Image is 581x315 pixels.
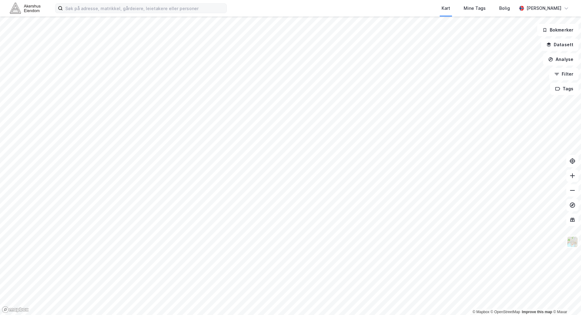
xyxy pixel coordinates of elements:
[63,4,226,13] input: Søk på adresse, matrikkel, gårdeiere, leietakere eller personer
[537,24,579,36] button: Bokmerker
[550,286,581,315] iframe: Chat Widget
[541,39,579,51] button: Datasett
[550,286,581,315] div: Kontrollprogram for chat
[491,310,520,314] a: OpenStreetMap
[499,5,510,12] div: Bolig
[550,83,579,95] button: Tags
[10,3,40,13] img: akershus-eiendom-logo.9091f326c980b4bce74ccdd9f866810c.svg
[473,310,489,314] a: Mapbox
[522,310,552,314] a: Improve this map
[464,5,486,12] div: Mine Tags
[543,53,579,66] button: Analyse
[442,5,450,12] div: Kart
[526,5,561,12] div: [PERSON_NAME]
[549,68,579,80] button: Filter
[567,236,578,248] img: Z
[2,306,29,313] a: Mapbox homepage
